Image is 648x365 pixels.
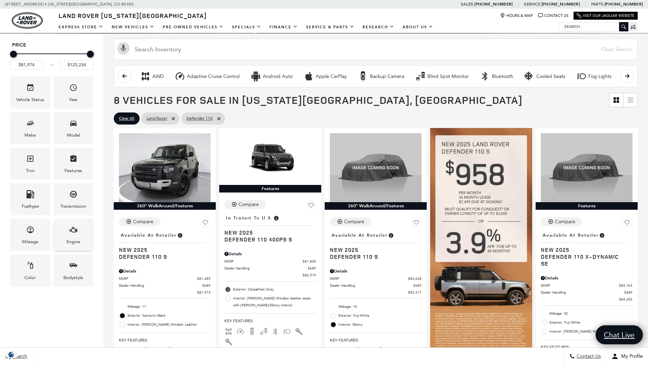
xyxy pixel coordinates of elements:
[599,231,605,239] span: Vehicle is in stock and ready for immediate delivery. Due to demand, availability is subject to c...
[332,231,388,239] span: Available at Retailer
[325,202,427,210] div: 360° WalkAround/Features
[541,133,632,202] img: 2025 LAND ROVER Defender 110 X-Dynamic SE
[330,246,416,253] span: New 2025
[219,185,321,193] div: Features
[10,183,50,215] div: FueltypeFueltype
[330,268,422,274] div: Pricing Details - Defender 110 S
[117,42,130,55] svg: Click to toggle on voice search
[388,231,394,239] span: Vehicle is in stock and ready for immediate delivery. Due to demand, availability is subject to c...
[119,302,211,311] li: Mileage: 11
[119,230,211,260] a: Available at RetailerNew 2025Defender 110 S
[197,276,211,281] span: $81,285
[476,69,517,83] button: BluetoothBluetooth
[541,290,632,295] a: Dealer Handling $689
[53,148,93,180] div: FeaturesFeatures
[114,202,216,210] div: 360° WalkAround/Features
[197,290,211,295] span: $81,974
[618,354,643,359] span: My Profile
[69,96,78,103] div: Year
[500,13,533,18] a: Hours & Map
[224,273,316,278] a: $82,519
[295,328,303,333] span: Interior Accents
[541,283,619,288] span: MSRP
[358,21,398,33] a: Research
[24,274,36,282] div: Color
[330,217,371,226] button: Compare Vehicle
[10,60,43,69] input: Minimum
[541,343,632,351] span: Key Features :
[119,268,211,274] div: Pricing Details - Defender 110 S
[224,259,303,264] span: MSRP
[140,71,151,81] div: AWD
[330,133,422,202] img: 2025 LAND ROVER Defender 110 S
[119,283,211,288] a: Dealer Handling $689
[233,295,316,309] span: Interior: [PERSON_NAME] Windsor leather seats with [PERSON_NAME]/Ebony interior
[541,290,624,295] span: Dealer Handling
[524,71,535,81] div: Cooled Seats
[260,328,268,333] span: Blind Spot Monitor
[330,276,422,281] a: MSRP $82,628
[415,71,426,81] div: Blind Spot Monitor
[53,77,93,109] div: YearYear
[330,230,422,260] a: Available at RetailerNew 2025Defender 110 S
[22,203,39,210] div: Fueltype
[60,203,86,210] div: Transmission
[26,117,34,131] span: Make
[24,131,36,139] div: Make
[605,1,643,7] a: [PHONE_NUMBER]
[233,286,316,293] span: Exterior: Carpathian Grey
[10,219,50,251] div: MileageMileage
[224,200,266,209] button: Compare Vehicle
[67,238,80,246] div: Engine
[69,117,78,131] span: Model
[330,290,422,295] a: $83,317
[427,73,469,80] div: Blind Spot Monitor
[59,11,207,20] span: Land Rover [US_STATE][GEOGRAPHIC_DATA]
[408,290,422,295] span: $83,317
[175,71,185,81] div: Adaptive Cruise Control
[187,73,240,80] div: Adaptive Cruise Control
[620,69,634,83] button: scroll right
[119,336,211,344] span: Key Features :
[114,93,523,107] span: 8 Vehicles for Sale in [US_STATE][GEOGRAPHIC_DATA], [GEOGRAPHIC_DATA]
[63,274,83,282] div: Bodystyle
[541,275,632,281] div: Pricing Details - Defender 110 X-Dynamic SE
[119,217,160,226] button: Compare Vehicle
[152,73,164,80] div: AWD
[541,1,580,7] a: [PHONE_NUMBER]
[224,133,316,185] img: 2025 LAND ROVER Defender 110 400PS S
[330,336,422,344] span: Key Features :
[536,202,638,210] div: Features
[398,21,437,33] a: About Us
[26,259,34,274] span: Color
[26,188,34,203] span: Fueltype
[16,96,44,103] div: Vehicle Status
[461,2,473,7] span: Sales
[247,69,296,83] button: Android AutoAndroid Auto
[576,71,587,81] div: Fog Lights
[248,328,256,333] span: Backup Camera
[480,71,490,81] div: Bluetooth
[224,266,316,271] a: Dealer Handling $689
[624,290,632,295] span: $689
[577,13,635,18] a: Visit Our Jaguar Website
[543,231,599,239] span: Available at Retailer
[159,21,228,33] a: Pre-Owned Vehicles
[60,60,93,69] input: Maximum
[606,348,648,365] button: Open user profile menu
[26,82,34,96] span: Vehicle
[549,328,632,335] span: Interior: [PERSON_NAME] Windsor Leather
[128,312,211,319] span: Exterior: Santorini Black
[26,224,34,238] span: Mileage
[338,312,422,319] span: Exterior: Fuji White
[119,276,211,281] a: MSRP $81,285
[224,236,311,243] span: Defender 110 400PS S
[308,266,316,271] span: $689
[177,231,183,239] span: Vehicle is in stock and ready for immediate delivery. Due to demand, availability is subject to c...
[541,246,627,253] span: New 2025
[263,73,293,80] div: Android Auto
[573,69,615,83] button: Fog LightsFog Lights
[119,283,202,288] span: Dealer Handling
[330,283,422,288] a: Dealer Handling $689
[224,266,308,271] span: Dealer Handling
